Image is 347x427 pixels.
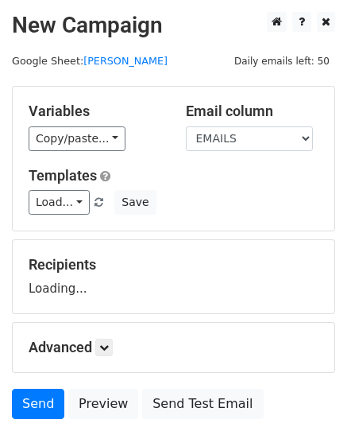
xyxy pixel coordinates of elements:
[83,55,168,67] a: [PERSON_NAME]
[12,389,64,419] a: Send
[29,190,90,215] a: Load...
[29,256,318,274] h5: Recipients
[68,389,138,419] a: Preview
[29,103,162,120] h5: Variables
[29,167,97,184] a: Templates
[12,55,168,67] small: Google Sheet:
[229,52,335,70] span: Daily emails left: 50
[12,12,335,39] h2: New Campaign
[29,339,318,356] h5: Advanced
[114,190,156,215] button: Save
[229,55,335,67] a: Daily emails left: 50
[186,103,319,120] h5: Email column
[29,256,318,297] div: Loading...
[142,389,263,419] a: Send Test Email
[29,126,125,151] a: Copy/paste...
